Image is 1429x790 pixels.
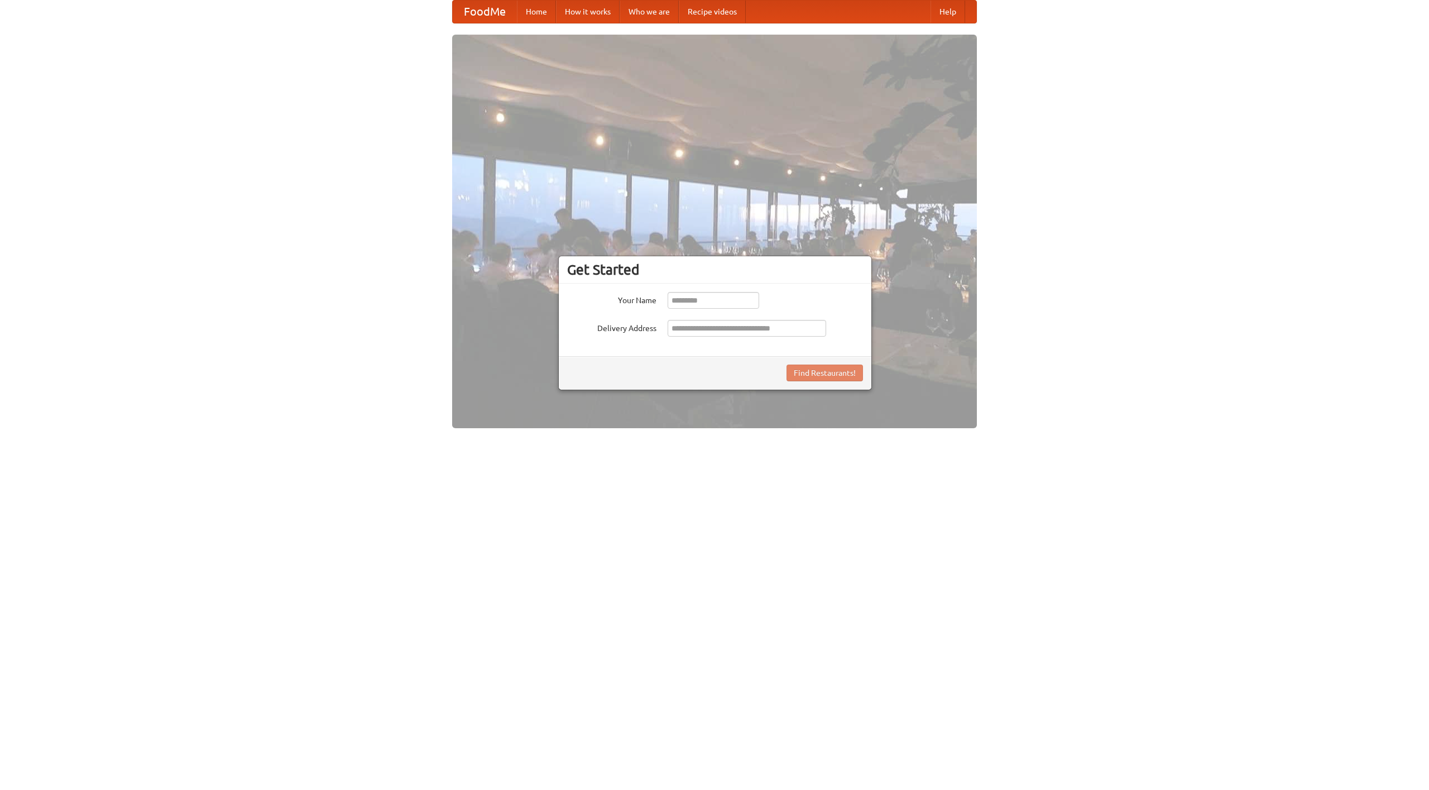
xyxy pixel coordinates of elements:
label: Delivery Address [567,320,656,334]
a: How it works [556,1,620,23]
h3: Get Started [567,261,863,278]
a: Recipe videos [679,1,746,23]
a: FoodMe [453,1,517,23]
a: Help [931,1,965,23]
a: Who we are [620,1,679,23]
label: Your Name [567,292,656,306]
a: Home [517,1,556,23]
button: Find Restaurants! [787,365,863,381]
